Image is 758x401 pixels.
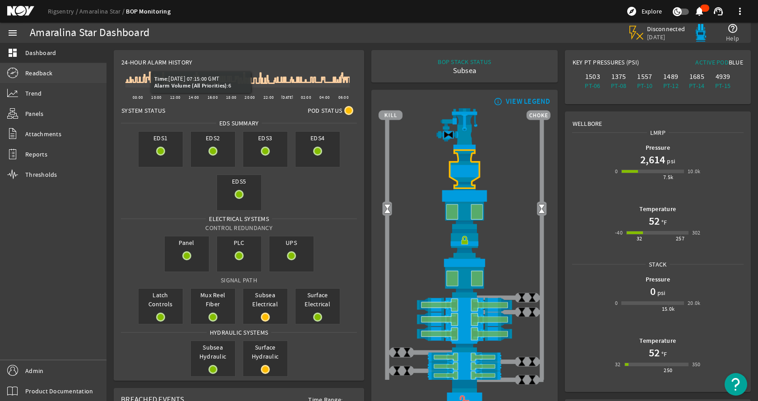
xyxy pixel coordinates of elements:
[582,81,604,90] div: PT-06
[712,72,734,81] div: 4939
[379,149,550,189] img: FlexJoint_Fault.png
[444,129,454,140] img: Valve2Close.png
[243,132,287,144] span: EDS3
[189,95,199,100] text: 14:00
[191,341,235,363] span: Subsea Hydraulic
[725,373,747,396] button: Open Resource Center
[216,119,262,128] span: EDS SUMMARY
[650,284,656,299] h1: 0
[517,375,527,385] img: ValveClose.png
[379,327,550,341] img: ShearRamOpen.png
[712,81,734,90] div: PT-15
[640,152,665,167] h1: 2,614
[205,224,273,232] span: Control Redundancy
[664,366,672,375] div: 250
[151,95,162,100] text: 10:00
[296,132,340,144] span: EDS4
[221,276,257,284] span: Signal Path
[615,360,621,369] div: 32
[226,95,236,100] text: 18:00
[727,23,738,34] mat-icon: help_outline
[649,346,660,360] h1: 52
[379,341,550,352] img: BopBodyShearBottom.png
[126,7,171,16] a: BOP Monitoring
[660,350,667,359] span: °F
[646,260,670,269] span: Stack
[656,288,666,297] span: psi
[30,28,149,37] div: Amaralina Star Dashboard
[379,298,550,312] img: ShearRamOpen.png
[647,128,669,137] span: LMRP
[165,236,209,249] span: Panel
[319,95,330,100] text: 04:00
[527,356,537,367] img: ValveClose.png
[573,58,658,70] div: Key PT Pressures (PSI)
[392,347,402,358] img: ValveClose.png
[217,175,261,188] span: EDS5
[25,366,43,375] span: Admin
[713,6,724,17] mat-icon: support_agent
[402,365,412,376] img: ValveClose.png
[582,72,604,81] div: 1503
[517,307,527,317] img: ValveClose.png
[121,106,165,115] span: System Status
[676,234,684,243] div: 257
[139,132,183,144] span: EDS1
[639,205,676,213] b: Temperature
[379,362,550,371] img: PipeRamOpen.png
[217,236,261,249] span: PLC
[623,4,666,18] button: Explore
[245,95,255,100] text: 20:00
[392,365,402,376] img: ValveClose.png
[133,95,143,100] text: 08:00
[686,81,708,90] div: PT-14
[615,299,618,308] div: 0
[607,81,630,90] div: PT-08
[379,312,550,327] img: ShearRamOpen.png
[565,112,750,128] div: Wellbore
[536,204,547,214] img: Valve2Open.png
[382,204,393,214] img: Valve2Open.png
[639,336,676,345] b: Temperature
[191,132,235,144] span: EDS2
[208,95,218,100] text: 16:00
[206,214,272,223] span: Electrical Systems
[649,214,660,228] h1: 52
[25,387,93,396] span: Product Documentation
[7,47,18,58] mat-icon: dashboard
[615,167,618,176] div: 0
[301,95,311,100] text: 02:00
[25,69,52,78] span: Readback
[660,218,667,227] span: °F
[692,228,701,237] div: 302
[686,72,708,81] div: 1685
[25,129,61,138] span: Attachments
[379,352,550,361] img: PipeRamOpen.png
[692,24,710,42] img: Bluepod.svg
[207,328,271,337] span: Hydraulic Systems
[402,347,412,358] img: ValveClose.png
[647,33,685,41] span: [DATE]
[379,371,550,380] img: PipeRamOpen.png
[492,98,503,105] mat-icon: info_outline
[308,106,342,115] span: Pod Status
[527,375,537,385] img: ValveClose.png
[121,58,192,67] span: 24-Hour Alarm History
[688,167,701,176] div: 10.0k
[729,58,743,66] span: Blue
[438,66,491,75] div: Subsea
[438,57,491,66] div: BOP STACK STATUS
[660,81,682,90] div: PT-12
[527,292,537,303] img: ValveClose.png
[506,97,550,106] div: VIEW LEGEND
[269,236,314,249] span: UPS
[79,7,126,15] a: Amaralina Star
[607,72,630,81] div: 1375
[633,72,656,81] div: 1557
[379,258,550,297] img: LowerAnnularOpen.png
[263,95,274,100] text: 22:00
[25,89,42,98] span: Trend
[243,289,287,310] span: Subsea Electrical
[517,356,527,367] img: ValveClose.png
[170,95,180,100] text: 12:00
